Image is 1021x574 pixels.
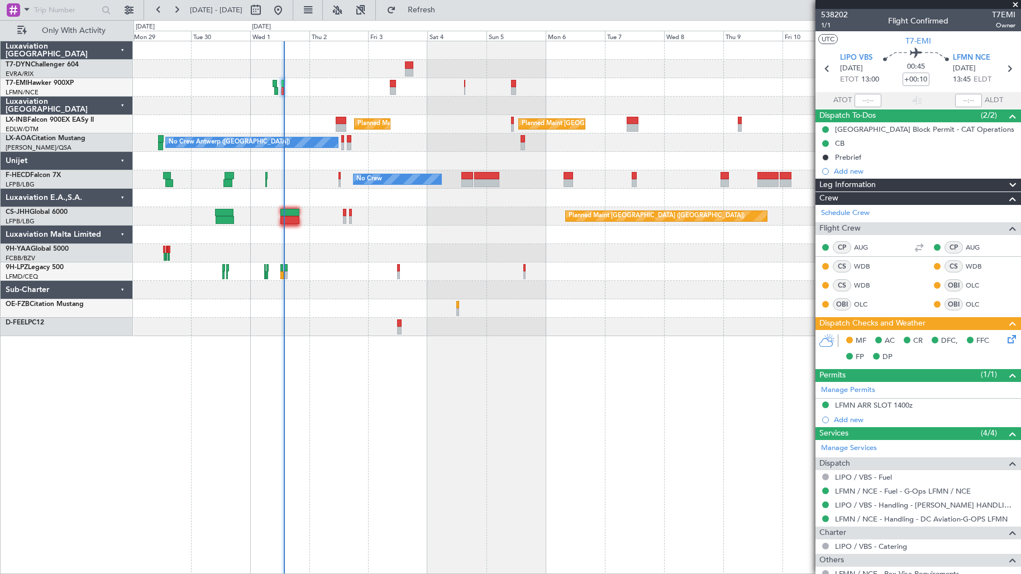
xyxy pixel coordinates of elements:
div: Sun 5 [486,31,546,41]
span: Refresh [398,6,445,14]
div: Thu 9 [723,31,783,41]
a: 9H-YAAGlobal 5000 [6,246,69,252]
div: CS [833,260,851,272]
span: 13:45 [953,74,971,85]
div: [GEOGRAPHIC_DATA] Block Permit - CAT Operations [835,125,1014,134]
input: --:-- [855,94,881,107]
span: Permits [819,369,846,382]
a: LFMN/NCE [6,88,39,97]
span: Leg Information [819,179,876,192]
div: Thu 2 [309,31,369,41]
div: Planned Maint [GEOGRAPHIC_DATA] ([GEOGRAPHIC_DATA]) [522,116,698,132]
div: Mon 29 [132,31,191,41]
span: [DATE] [840,63,863,74]
span: 00:45 [907,61,925,73]
a: WDB [854,261,879,271]
a: [PERSON_NAME]/QSA [6,143,71,152]
div: CP [944,241,963,253]
span: DFC, [941,336,958,347]
a: T7-EMIHawker 900XP [6,80,74,87]
a: FCBB/BZV [6,254,35,262]
a: LFMN / NCE - Handling - DC Aviation-G-OPS LFMN [835,514,1008,524]
span: Flight Crew [819,222,861,235]
span: LX-INB [6,117,27,123]
span: T7EMI [992,9,1015,21]
span: FP [856,352,864,363]
span: Crew [819,192,838,205]
span: CR [913,336,923,347]
span: CS-JHH [6,209,30,216]
a: EDLW/DTM [6,125,39,133]
div: CB [835,138,845,148]
a: Manage Permits [821,385,875,396]
a: OLC [966,299,991,309]
a: WDB [854,280,879,290]
a: Schedule Crew [821,208,870,219]
a: LX-AOACitation Mustang [6,135,85,142]
a: OLC [966,280,991,290]
a: LFMD/CEQ [6,272,38,281]
span: Dispatch Checks and Weather [819,317,925,330]
div: No Crew [356,171,382,188]
span: F-HECD [6,172,30,179]
span: Others [819,554,844,567]
span: MF [856,336,866,347]
a: WDB [966,261,991,271]
span: T7-DYN [6,61,31,68]
div: Fri 10 [783,31,842,41]
a: EVRA/RIX [6,70,34,78]
span: ETOT [840,74,858,85]
span: [DATE] [953,63,976,74]
span: [DATE] - [DATE] [190,5,242,15]
a: LFPB/LBG [6,180,35,189]
span: DP [882,352,893,363]
span: 1/1 [821,21,848,30]
div: CP [833,241,851,253]
span: (4/4) [981,427,997,439]
span: LIPO VBS [840,52,872,64]
span: Owner [992,21,1015,30]
div: Flight Confirmed [888,15,948,27]
span: ALDT [985,95,1003,106]
a: F-HECDFalcon 7X [6,172,61,179]
div: CS [944,260,963,272]
span: T7-EMI [905,35,931,47]
div: OBI [944,279,963,291]
span: Dispatch [819,457,850,470]
span: (2/2) [981,109,997,121]
a: AUG [966,242,991,252]
a: LIPO / VBS - Catering [835,542,907,551]
span: LX-AOA [6,135,31,142]
a: AUG [854,242,879,252]
span: ATOT [833,95,852,106]
div: Tue 7 [605,31,664,41]
div: Planned Maint [GEOGRAPHIC_DATA] [357,116,464,132]
div: Prebrief [835,152,861,162]
span: 9H-LPZ [6,264,28,271]
div: Wed 8 [664,31,723,41]
span: 9H-YAA [6,246,31,252]
div: Sat 4 [427,31,486,41]
a: T7-DYNChallenger 604 [6,61,79,68]
span: ELDT [974,74,991,85]
span: Dispatch To-Dos [819,109,876,122]
div: [DATE] [252,22,271,32]
div: [DATE] [136,22,155,32]
input: Trip Number [34,2,98,18]
a: CS-JHHGlobal 6000 [6,209,68,216]
div: Mon 6 [546,31,605,41]
span: (1/1) [981,369,997,380]
a: OLC [854,299,879,309]
a: D-FEELPC12 [6,319,44,326]
a: Manage Services [821,443,877,454]
a: LX-INBFalcon 900EX EASy II [6,117,94,123]
a: OE-FZBCitation Mustang [6,301,84,308]
a: LIPO / VBS - Handling - [PERSON_NAME] HANDLING LIPO [835,500,1015,510]
span: 13:00 [861,74,879,85]
span: AC [885,336,895,347]
div: Add new [834,415,1015,424]
div: Fri 3 [368,31,427,41]
div: Planned Maint [GEOGRAPHIC_DATA] ([GEOGRAPHIC_DATA]) [569,208,745,224]
span: D-FEEL [6,319,28,326]
a: LFMN / NCE - Fuel - G-Ops LFMN / NCE [835,486,971,496]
